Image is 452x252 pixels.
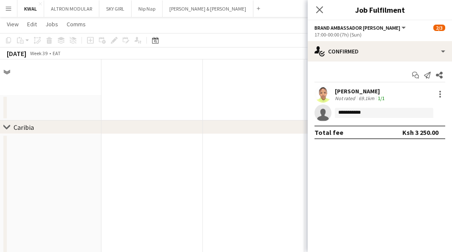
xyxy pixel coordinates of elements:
[7,49,26,58] div: [DATE]
[7,20,19,28] span: View
[17,0,44,17] button: KWAL
[24,19,40,30] a: Edit
[433,25,445,31] span: 2/3
[132,0,163,17] button: Nip Nap
[402,128,438,137] div: Ksh 3 250.00
[27,20,37,28] span: Edit
[3,19,22,30] a: View
[357,95,376,101] div: 69.1km
[42,19,62,30] a: Jobs
[67,20,86,28] span: Comms
[314,31,445,38] div: 17:00-00:00 (7h) (Sun)
[378,95,385,101] app-skills-label: 1/1
[335,87,386,95] div: [PERSON_NAME]
[53,50,61,56] div: EAT
[308,4,452,15] h3: Job Fulfilment
[99,0,132,17] button: SKY GIRL
[163,0,253,17] button: [PERSON_NAME] & [PERSON_NAME]
[314,25,407,31] button: Brand Ambassador [PERSON_NAME]
[308,41,452,62] div: Confirmed
[45,20,58,28] span: Jobs
[63,19,89,30] a: Comms
[44,0,99,17] button: ALTRON MODULAR
[335,95,357,101] div: Not rated
[314,25,400,31] span: Brand Ambassador kwal
[314,128,343,137] div: Total fee
[14,123,34,132] div: Caribia
[28,50,49,56] span: Week 39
